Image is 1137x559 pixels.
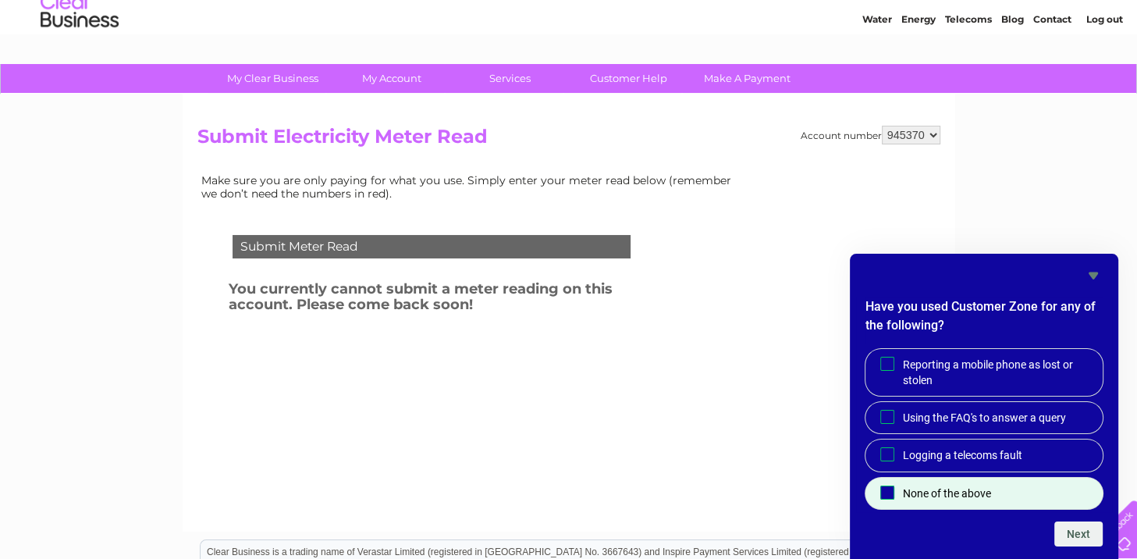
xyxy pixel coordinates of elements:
[446,64,574,93] a: Services
[564,64,693,93] a: Customer Help
[865,266,1103,547] div: Have you used Customer Zone for any of the following?
[327,64,456,93] a: My Account
[843,8,950,27] a: 0333 014 3131
[1001,66,1024,78] a: Blog
[1084,266,1103,285] button: Hide survey
[903,357,1090,389] span: Reporting a mobile phone as lost or stolen
[865,349,1103,509] div: Have you used Customer Zone for any of the following?
[201,9,938,76] div: Clear Business is a trading name of Verastar Limited (registered in [GEOGRAPHIC_DATA] No. 3667643...
[901,66,936,78] a: Energy
[945,66,992,78] a: Telecoms
[903,486,991,501] span: None of the above
[1033,66,1071,78] a: Contact
[208,64,337,93] a: My Clear Business
[865,297,1103,343] h2: Have you used Customer Zone for any of the following?
[229,278,672,321] h3: You currently cannot submit a meter reading on this account. Please come back soon!
[903,410,1066,425] span: Using the FAQ's to answer a query
[862,66,892,78] a: Water
[197,126,940,155] h2: Submit Electricity Meter Read
[197,170,744,203] td: Make sure you are only paying for what you use. Simply enter your meter read below (remember we d...
[683,64,812,93] a: Make A Payment
[903,447,1022,463] span: Logging a telecoms fault
[233,235,631,258] div: Submit Meter Read
[1054,522,1103,547] button: Next question
[1085,66,1122,78] a: Log out
[40,41,119,88] img: logo.png
[801,126,940,144] div: Account number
